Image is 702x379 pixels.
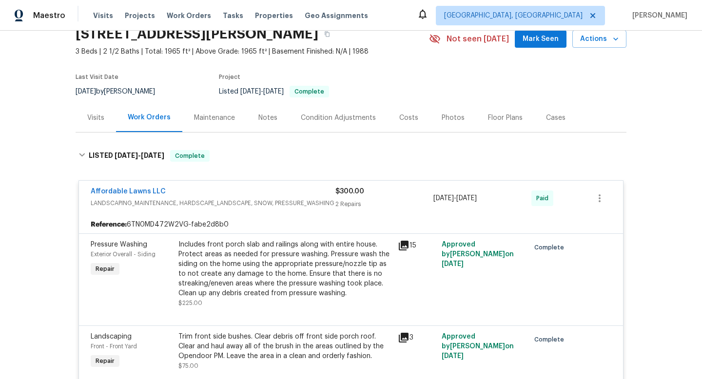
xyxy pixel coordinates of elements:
span: Last Visit Date [76,74,118,80]
span: Project [219,74,240,80]
span: Actions [580,33,619,45]
span: Properties [255,11,293,20]
span: Work Orders [167,11,211,20]
span: Projects [125,11,155,20]
h2: [STREET_ADDRESS][PERSON_NAME] [76,29,318,39]
span: 3 Beds | 2 1/2 Baths | Total: 1965 ft² | Above Grade: 1965 ft² | Basement Finished: N/A | 1988 [76,47,429,57]
span: Mark Seen [523,33,559,45]
span: Landscaping [91,333,132,340]
span: Complete [534,243,568,252]
span: $75.00 [178,363,198,369]
span: [DATE] [263,88,284,95]
span: Geo Assignments [305,11,368,20]
span: [DATE] [442,353,464,360]
span: $300.00 [335,188,364,195]
span: [DATE] [433,195,454,202]
div: Notes [258,113,277,123]
a: Affordable Lawns LLC [91,188,166,195]
div: Includes front porch slab and railings along with entire house. Protect areas as needed for press... [178,240,392,298]
span: Tasks [223,12,243,19]
span: Maestro [33,11,65,20]
span: - [433,193,477,203]
span: Not seen [DATE] [447,34,509,44]
div: Work Orders [128,113,171,122]
h6: LISTED [89,150,164,162]
span: [PERSON_NAME] [628,11,687,20]
span: Complete [291,89,328,95]
div: 2 Repairs [335,199,433,209]
span: [DATE] [456,195,477,202]
div: by [PERSON_NAME] [76,86,167,97]
b: Reference: [91,220,127,229]
span: Pressure Washing [91,241,147,248]
span: [DATE] [442,261,464,267]
span: Repair [92,356,118,366]
div: Cases [546,113,565,123]
span: Repair [92,264,118,274]
span: [GEOGRAPHIC_DATA], [GEOGRAPHIC_DATA] [444,11,583,20]
div: 3 [398,332,436,343]
span: [DATE] [76,88,96,95]
button: Copy Address [318,25,336,43]
span: Front - Front Yard [91,343,137,349]
span: $225.00 [178,300,202,306]
button: Actions [572,30,626,48]
span: Approved by [PERSON_NAME] on [442,333,514,360]
span: - [115,152,164,159]
button: Mark Seen [515,30,566,48]
div: Maintenance [194,113,235,123]
div: Floor Plans [488,113,523,123]
div: Trim front side bushes. Clear debris off front side porch roof. Clear and haul away all of the br... [178,332,392,361]
span: Paid [536,193,552,203]
span: Complete [171,151,209,161]
span: Complete [534,335,568,344]
span: Approved by [PERSON_NAME] on [442,241,514,267]
div: 6TN0MD472W2VG-fabe2d8b0 [79,216,623,233]
div: Costs [399,113,418,123]
div: LISTED [DATE]-[DATE]Complete [76,140,626,171]
span: Visits [93,11,113,20]
div: Visits [87,113,104,123]
span: [DATE] [115,152,138,159]
div: 15 [398,240,436,251]
span: [DATE] [141,152,164,159]
div: Condition Adjustments [301,113,376,123]
span: LANDSCAPING_MAINTENANCE, HARDSCAPE_LANDSCAPE, SNOW, PRESSURE_WASHING [91,198,335,208]
span: - [240,88,284,95]
span: Exterior Overall - Siding [91,251,156,257]
span: Listed [219,88,329,95]
div: Photos [442,113,465,123]
span: [DATE] [240,88,261,95]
